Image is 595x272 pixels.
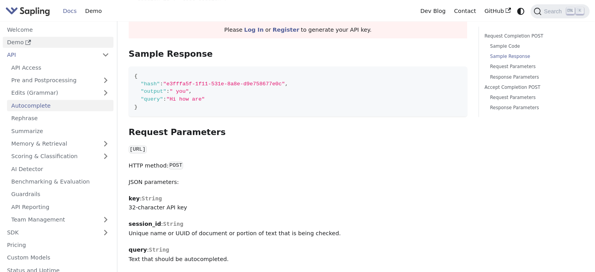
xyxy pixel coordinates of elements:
a: Autocomplete [7,100,113,111]
span: String [149,247,169,253]
p: : Text that should be autocompleted. [129,245,467,264]
a: Guardrails [7,189,113,200]
strong: query [129,247,147,253]
button: Expand sidebar category 'SDK' [98,227,113,238]
a: Register [273,27,299,33]
span: String [142,195,162,202]
p: : 32-character API key [129,194,467,213]
a: Docs [59,5,81,17]
a: Request Parameters [490,63,578,70]
a: Sample Response [490,53,578,60]
a: GitHub [480,5,515,17]
span: "query" [141,96,163,102]
button: Collapse sidebar category 'API' [98,49,113,61]
div: Please or to generate your API key. [129,22,467,39]
span: String [163,221,183,227]
a: Request Parameters [490,94,578,101]
a: Sapling.ai [5,5,53,17]
a: Rephrase [7,113,113,124]
a: Accept Completion POST [484,84,581,91]
a: API Reporting [7,201,113,213]
span: "hash" [141,81,160,87]
a: API [3,49,98,61]
a: AI Detector [7,163,113,175]
a: Edits (Grammar) [7,87,113,99]
a: Summarize [7,125,113,137]
span: { [134,73,137,79]
img: Sapling.ai [5,5,50,17]
a: Custom Models [3,252,113,263]
a: Demo [3,37,113,48]
p: : Unique name or UUID of document or portion of text that is being checked. [129,220,467,238]
h3: Request Parameters [129,127,467,138]
span: "Hi how are" [166,96,205,102]
button: Switch between dark and light mode (currently system mode) [515,5,527,17]
span: "e3fffa5f-1f11-531e-8a8e-d9e758677e0c" [163,81,285,87]
span: } [134,104,137,110]
span: Search [541,8,566,14]
code: POST [169,162,183,169]
a: Memory & Retrieval [7,138,113,150]
a: Contact [450,5,480,17]
a: SDK [3,227,98,238]
span: : [160,81,163,87]
a: Benchmarking & Evaluation [7,176,113,187]
strong: session_id [129,221,161,227]
a: Response Parameters [490,74,578,81]
kbd: K [576,7,584,14]
a: Demo [81,5,106,17]
span: "output" [141,88,167,94]
a: Response Parameters [490,104,578,112]
a: Team Management [7,214,113,225]
button: Search (Ctrl+K) [530,4,589,18]
span: : [163,96,166,102]
a: Pricing [3,240,113,251]
span: , [285,81,288,87]
span: : [166,88,169,94]
span: , [189,88,192,94]
span: " you" [169,88,189,94]
p: HTTP method: [129,161,467,171]
a: Dev Blog [416,5,449,17]
a: Pre and Postprocessing [7,75,113,86]
a: Sample Code [490,43,578,50]
a: Scoring & Classification [7,151,113,162]
strong: key [129,195,140,202]
p: JSON parameters: [129,178,467,187]
a: Welcome [3,24,113,35]
h3: Sample Response [129,49,467,59]
a: Request Completion POST [484,32,581,40]
code: [URL] [129,146,147,153]
a: Log In [244,27,264,33]
a: API Access [7,62,113,73]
